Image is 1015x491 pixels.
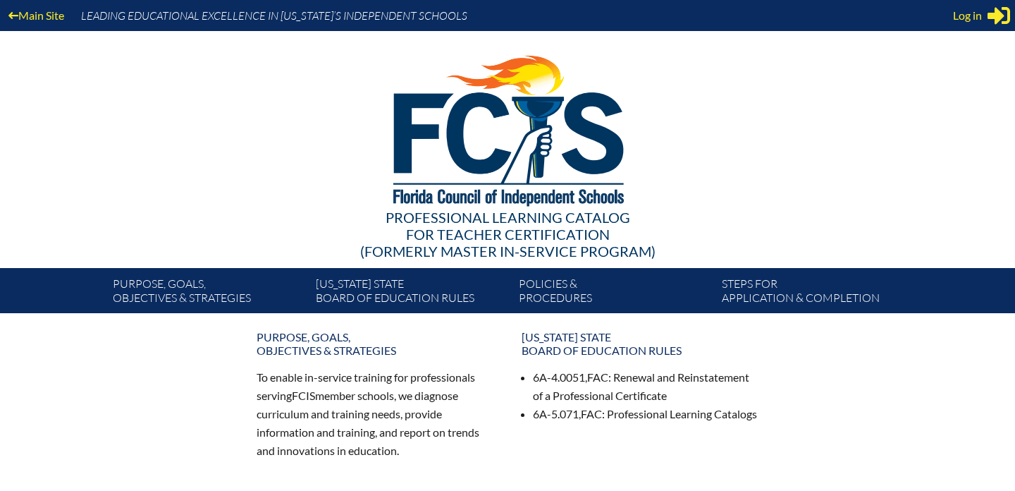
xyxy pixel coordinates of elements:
a: Purpose, goals,objectives & strategies [248,325,502,363]
span: for Teacher Certification [406,226,610,243]
img: FCISlogo221.eps [362,31,653,224]
li: 6A-4.0051, : Renewal and Reinstatement of a Professional Certificate [533,368,758,405]
span: FAC [587,370,608,384]
span: FCIS [292,389,315,402]
a: Steps forapplication & completion [716,274,919,313]
svg: Sign in or register [988,4,1010,27]
li: 6A-5.071, : Professional Learning Catalogs [533,405,758,423]
span: FAC [581,407,602,420]
a: [US_STATE] StateBoard of Education rules [310,274,513,313]
a: Policies &Procedures [513,274,716,313]
p: To enable in-service training for professionals serving member schools, we diagnose curriculum an... [257,368,493,459]
a: [US_STATE] StateBoard of Education rules [513,325,767,363]
a: Main Site [3,6,70,25]
div: Professional Learning Catalog (formerly Master In-service Program) [101,209,914,260]
span: Log in [953,7,982,24]
a: Purpose, goals,objectives & strategies [107,274,310,313]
